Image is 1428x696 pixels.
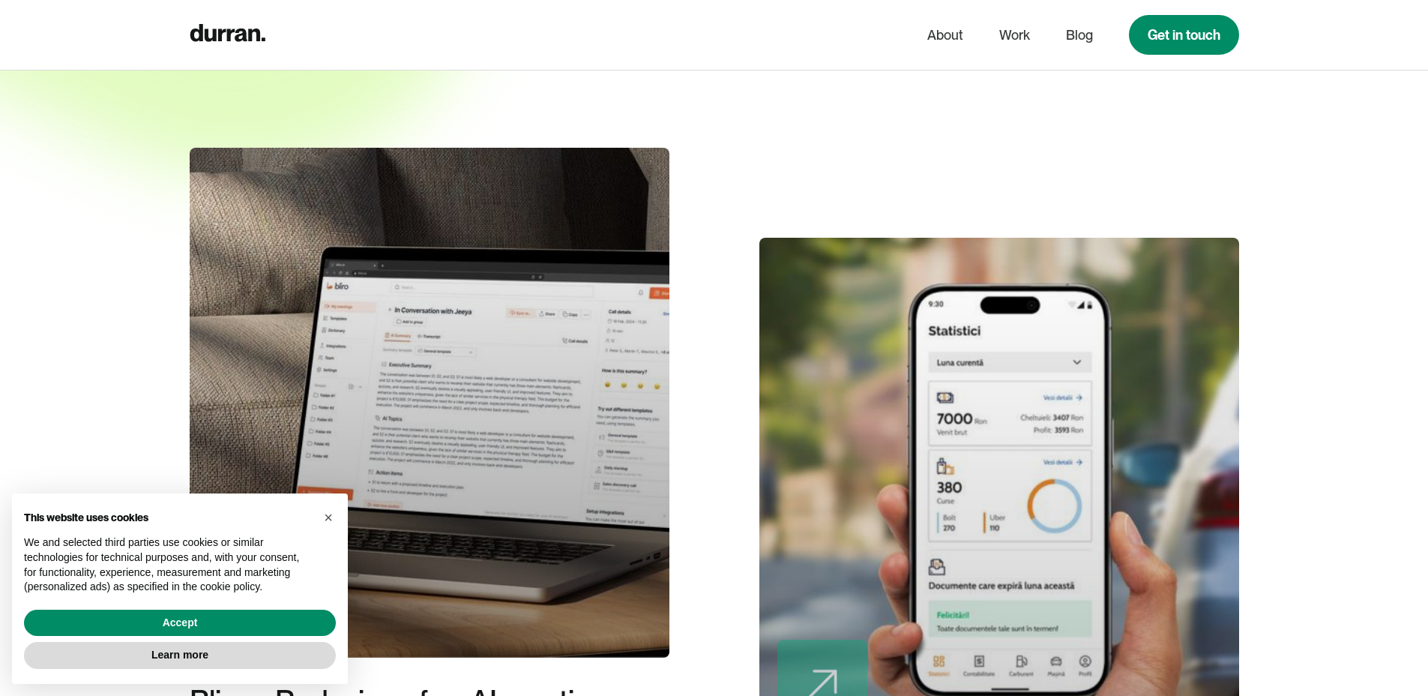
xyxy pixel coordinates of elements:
[1129,15,1239,55] a: Get in touch
[927,21,963,49] a: About
[316,505,340,529] button: Close this notice
[24,535,312,594] p: We and selected third parties use cookies or similar technologies for technical purposes and, wit...
[24,511,312,524] h2: This website uses cookies
[24,610,336,637] button: Accept
[999,21,1030,49] a: Work
[190,20,265,49] a: home
[324,509,333,526] span: ×
[24,642,336,669] button: Learn more
[1066,21,1093,49] a: Blog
